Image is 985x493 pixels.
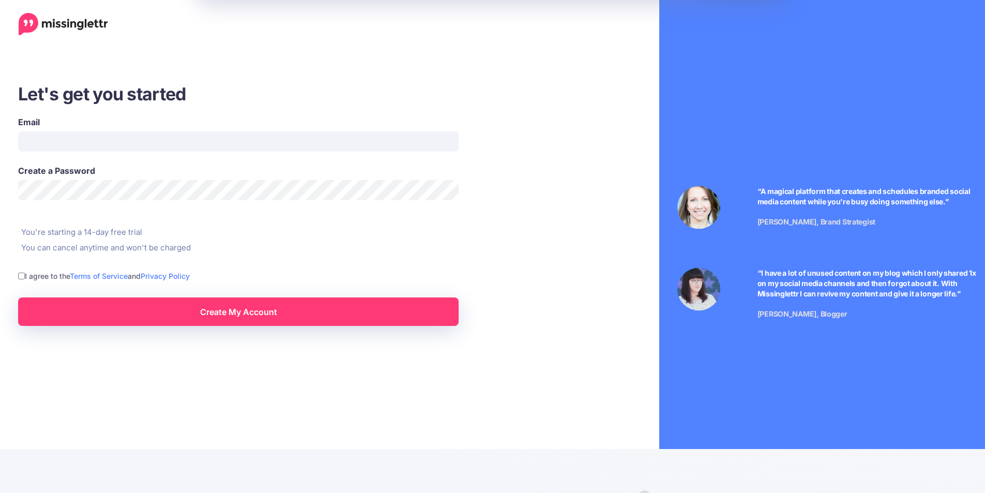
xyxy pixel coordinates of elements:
p: “I have a lot of unused content on my blog which I only shared 1x on my social media channels and... [757,267,982,298]
a: Create My Account [18,297,459,326]
span: [PERSON_NAME], Brand Strategist [757,217,875,226]
span: [PERSON_NAME], Blogger [757,309,847,318]
p: “A magical platform that creates and schedules branded social media content while you're busy doi... [757,186,982,206]
label: Create a Password [18,165,459,177]
li: You're starting a 14-day free trial [18,226,550,238]
h3: Let's get you started [18,82,550,106]
a: Terms of Service [70,272,128,280]
a: Privacy Policy [141,272,190,280]
label: Email [18,116,459,128]
li: You can cancel anytime and won't be charged [18,242,550,254]
img: Testimonial by Laura Stanik [677,186,720,229]
img: Testimonial by Jeniffer Kosche [677,267,720,310]
label: I agree to the and [25,270,190,282]
a: Home [19,13,108,36]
